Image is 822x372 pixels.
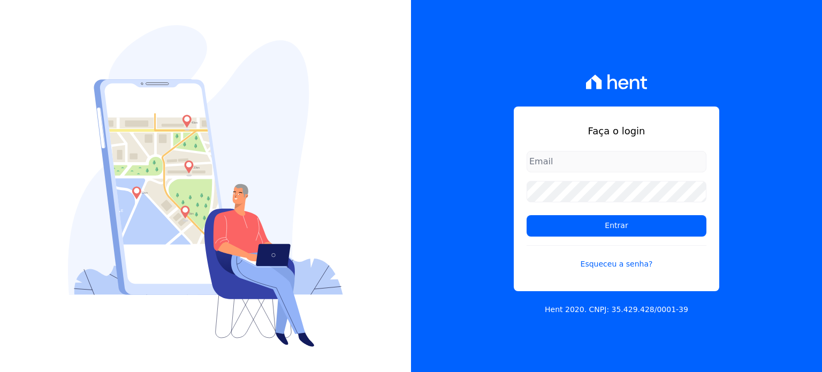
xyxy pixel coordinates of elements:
[527,151,706,172] input: Email
[68,25,343,347] img: Login
[527,215,706,237] input: Entrar
[527,124,706,138] h1: Faça o login
[527,245,706,270] a: Esqueceu a senha?
[545,304,688,315] p: Hent 2020. CNPJ: 35.429.428/0001-39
